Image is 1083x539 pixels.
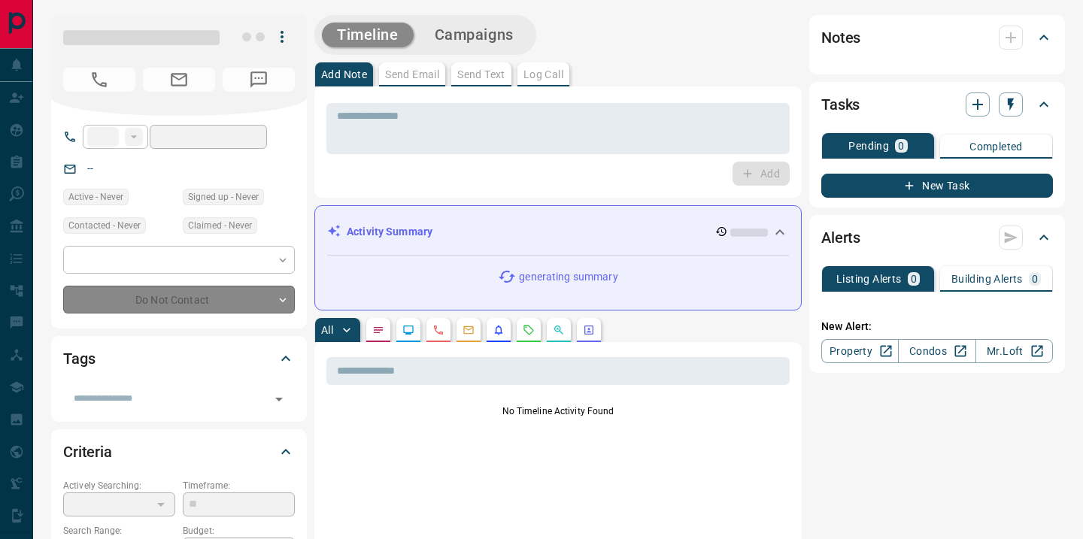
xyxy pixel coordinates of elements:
[821,319,1053,335] p: New Alert:
[583,324,595,336] svg: Agent Actions
[1032,274,1038,284] p: 0
[63,479,175,492] p: Actively Searching:
[326,404,790,418] p: No Timeline Activity Found
[68,189,123,204] span: Active - Never
[911,274,917,284] p: 0
[848,141,889,151] p: Pending
[188,189,259,204] span: Signed up - Never
[223,68,295,92] span: No Number
[836,274,902,284] p: Listing Alerts
[347,224,432,240] p: Activity Summary
[183,524,295,537] p: Budget:
[821,226,860,250] h2: Alerts
[519,269,617,285] p: generating summary
[523,324,535,336] svg: Requests
[68,218,141,233] span: Contacted - Never
[821,86,1053,123] div: Tasks
[951,274,1023,284] p: Building Alerts
[898,339,975,363] a: Condos
[63,440,112,464] h2: Criteria
[268,389,290,410] button: Open
[63,347,95,371] h2: Tags
[821,339,899,363] a: Property
[63,286,295,313] div: Do Not Contact
[821,174,1053,198] button: New Task
[975,339,1053,363] a: Mr.Loft
[553,324,565,336] svg: Opportunities
[821,20,1053,56] div: Notes
[432,324,444,336] svg: Calls
[63,68,135,92] span: No Number
[493,324,505,336] svg: Listing Alerts
[183,479,295,492] p: Timeframe:
[372,324,384,336] svg: Notes
[969,141,1023,152] p: Completed
[327,218,789,246] div: Activity Summary
[87,162,93,174] a: --
[821,220,1053,256] div: Alerts
[898,141,904,151] p: 0
[402,324,414,336] svg: Lead Browsing Activity
[821,92,860,117] h2: Tasks
[821,26,860,50] h2: Notes
[463,324,475,336] svg: Emails
[188,218,252,233] span: Claimed - Never
[321,325,333,335] p: All
[321,69,367,80] p: Add Note
[63,341,295,377] div: Tags
[143,68,215,92] span: No Email
[322,23,414,47] button: Timeline
[420,23,529,47] button: Campaigns
[63,434,295,470] div: Criteria
[63,524,175,537] p: Search Range:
